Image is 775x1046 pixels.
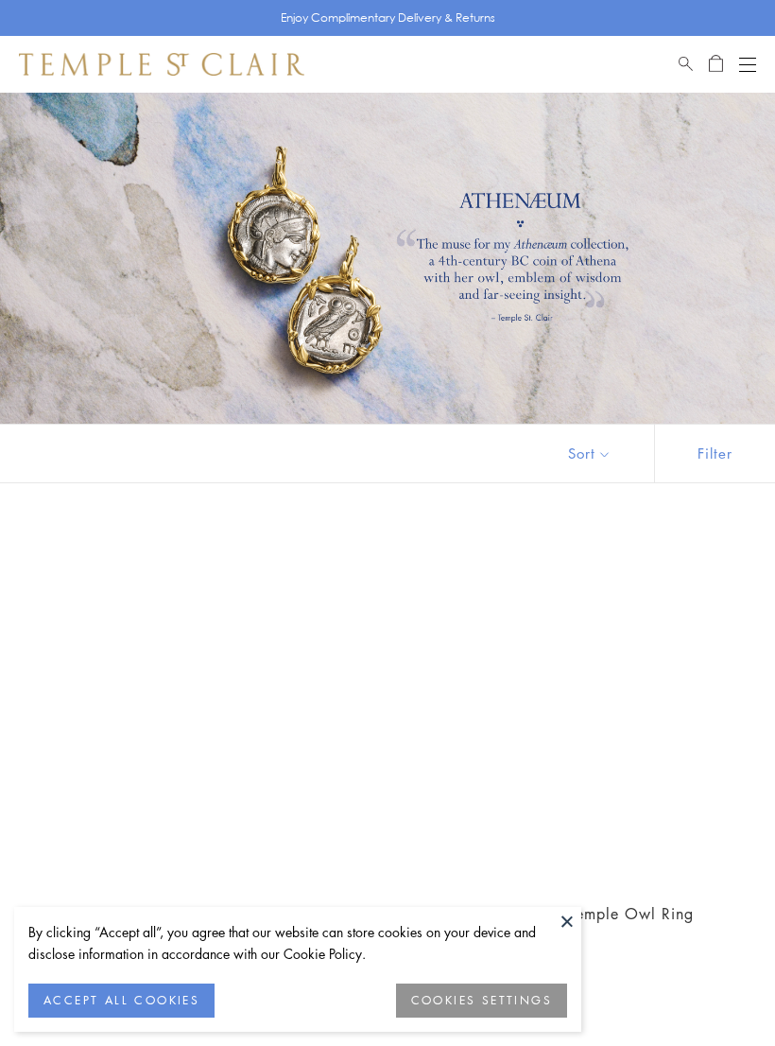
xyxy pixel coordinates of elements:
[71,903,329,924] a: 18K Emerald Nocturne Owl Locket
[23,531,376,884] a: 18K Emerald Nocturne Owl Locket
[525,425,654,482] button: Show sort by
[654,425,775,482] button: Show filters
[680,957,756,1027] iframe: Gorgias live chat messenger
[399,531,752,884] a: 18K Tanzanite Temple Owl Ring
[739,53,756,76] button: Open navigation
[28,984,215,1018] button: ACCEPT ALL COOKIES
[281,9,495,27] p: Enjoy Complimentary Delivery & Returns
[19,53,304,76] img: Temple St. Clair
[28,921,567,965] div: By clicking “Accept all”, you agree that our website can store cookies on your device and disclos...
[679,53,693,76] a: Search
[709,53,723,76] a: Open Shopping Bag
[396,984,567,1018] button: COOKIES SETTINGS
[457,903,694,924] a: 18K Tanzanite Temple Owl Ring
